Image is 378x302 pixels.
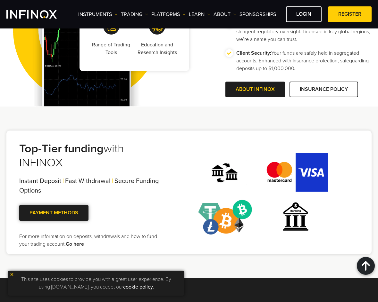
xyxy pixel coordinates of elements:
img: internet_banking.webp [264,198,328,236]
a: SPONSORSHIPS [239,11,276,18]
span: Fast Withdrawal [65,177,111,185]
a: PAYMENT METHODS [19,205,88,220]
a: ABOUT INFINOX [225,81,285,97]
strong: Client Security: [236,50,271,56]
a: Learn [189,11,210,18]
p: For more information on deposits, withdrawals and how to fund your trading account, [19,233,162,248]
p: Our commitment shines through our stringent regulatory oversight. Licensed in key global regions,... [236,20,372,43]
h2: with INFINOX [19,142,162,170]
p: Your funds are safely held in segregated accounts. Enhanced with insurance protection, safeguardi... [236,49,372,72]
a: PLATFORMS [151,11,186,18]
a: Go here [66,241,84,247]
img: bank_transfer.webp [193,153,257,192]
p: This site uses cookies to provide you with a great user experience. By using [DOMAIN_NAME], you a... [11,274,181,292]
img: credit_card.webp [264,153,328,192]
a: LOGIN [286,6,322,22]
a: TRADING [121,11,148,18]
p: Education and Research Insights [135,41,179,56]
p: Range of Trading Tools [89,41,133,56]
a: ABOUT [214,11,236,18]
img: crypto_solution.webp [193,198,257,236]
a: REGISTER [328,6,372,22]
span: Secure Funding Options [19,177,159,194]
img: yellow close icon [10,272,14,277]
strong: Top-Tier funding [19,142,104,155]
a: cookie policy [123,284,153,290]
a: INSURANCE POLICY [290,81,358,97]
span: | [63,177,64,185]
span: | [112,177,113,185]
span: Instant Deposit [19,177,61,185]
a: Instruments [78,11,118,18]
a: INFINOX Logo [6,10,72,19]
